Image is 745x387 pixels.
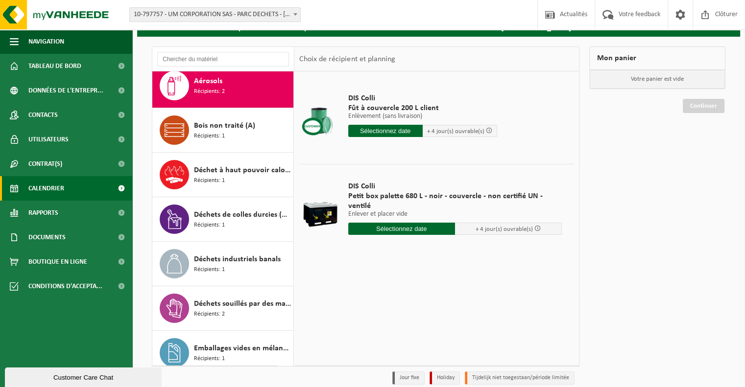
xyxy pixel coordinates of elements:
span: Documents [28,225,66,250]
li: Tijdelijk niet toegestaan/période limitée [465,371,575,385]
span: 10-797757 - UM CORPORATION SAS - PARC DECHETS - BIACHE ST VAAST [129,7,301,22]
p: Enlèvement (sans livraison) [348,113,497,120]
span: Emballages vides en mélange de produits dangereux [194,342,291,354]
span: Déchets industriels banals [194,253,281,265]
span: Récipients: 1 [194,354,225,364]
span: 10-797757 - UM CORPORATION SAS - PARC DECHETS - BIACHE ST VAAST [130,8,300,22]
a: Continuer [683,99,724,113]
span: Récipients: 1 [194,132,225,141]
input: Chercher du matériel [157,52,289,67]
span: Contacts [28,103,58,127]
li: Jour fixe [392,371,425,385]
span: Fût à couvercle 200 L client [348,103,497,113]
span: DIS Colli [348,182,562,191]
input: Sélectionnez date [348,125,423,137]
span: Petit box palette 680 L - noir - couvercle - non certifié UN - ventilé [348,191,562,211]
span: Aérosols [194,75,222,87]
span: Conditions d'accepta... [28,274,102,298]
button: Déchets de colles durcies (dangereux) Récipients: 1 [152,197,294,242]
span: Récipients: 1 [194,176,225,185]
span: DIS Colli [348,93,497,103]
span: Récipients: 2 [194,310,225,319]
span: Récipients: 2 [194,87,225,96]
span: Bois non traité (A) [194,120,255,132]
button: Déchets souillés par des matières dangereuses pour l'environnement Récipients: 2 [152,286,294,331]
iframe: chat widget [5,365,164,387]
input: Sélectionnez date [348,223,455,235]
li: Holiday [430,371,460,385]
span: Récipients: 1 [194,265,225,274]
span: Tableau de bord [28,54,81,78]
span: Navigation [28,29,64,54]
button: Aérosols Récipients: 2 [152,64,294,108]
div: Mon panier [589,46,725,70]
span: Calendrier [28,176,64,201]
span: Utilisateurs [28,127,69,152]
span: Rapports [28,201,58,225]
button: Déchet à haut pouvoir calorifique Récipients: 1 [152,153,294,197]
button: Bois non traité (A) Récipients: 1 [152,108,294,153]
span: Déchets de colles durcies (dangereux) [194,209,291,221]
span: + 4 jour(s) ouvrable(s) [476,226,533,232]
div: Choix de récipient et planning [294,47,400,71]
span: Récipients: 1 [194,221,225,230]
p: Enlever et placer vide [348,211,562,218]
span: Déchets souillés par des matières dangereuses pour l'environnement [194,298,291,310]
span: Données de l'entrepr... [28,78,103,103]
span: Boutique en ligne [28,250,87,274]
button: Déchets industriels banals Récipients: 1 [152,242,294,286]
span: + 4 jour(s) ouvrable(s) [427,128,484,135]
p: Votre panier est vide [590,70,725,89]
span: Déchet à haut pouvoir calorifique [194,164,291,176]
button: Emballages vides en mélange de produits dangereux Récipients: 1 [152,331,294,375]
span: Contrat(s) [28,152,62,176]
